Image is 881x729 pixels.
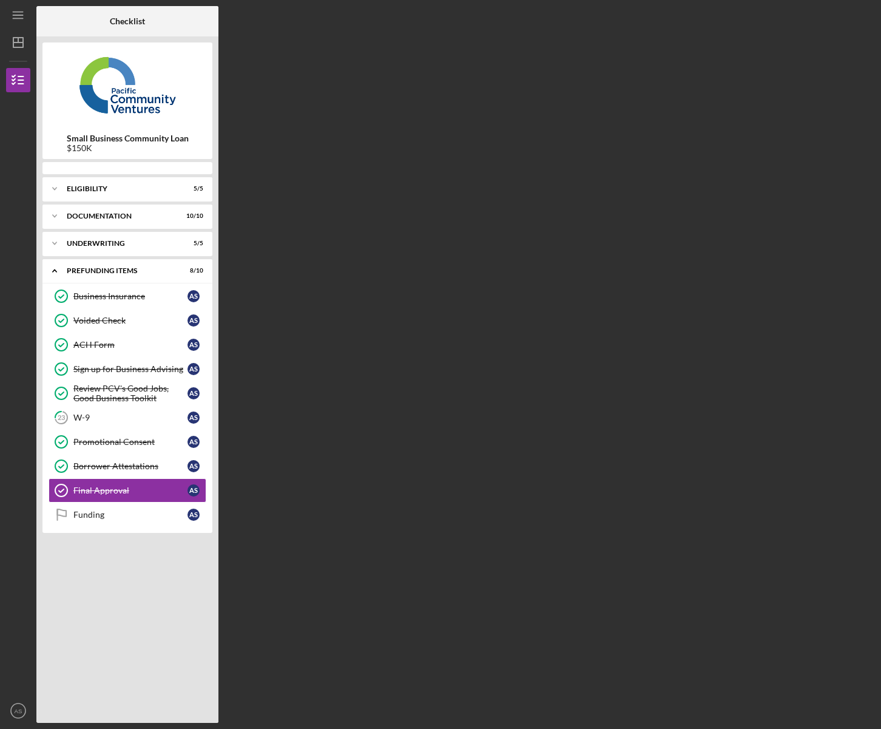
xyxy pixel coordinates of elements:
a: Promotional ConsentAS [49,430,206,454]
div: Voided Check [73,316,187,325]
div: Funding [73,510,187,520]
div: 10 / 10 [181,212,203,220]
div: ACH Form [73,340,187,350]
div: Promotional Consent [73,437,187,447]
img: Product logo [42,49,212,121]
div: A S [187,509,200,521]
div: A S [187,314,200,327]
div: A S [187,484,200,497]
div: Final Approval [73,486,187,495]
div: Eligibility [67,185,173,192]
div: Sign up for Business Advising [73,364,187,374]
div: A S [187,436,200,448]
a: Business InsuranceAS [49,284,206,308]
a: FundingAS [49,503,206,527]
div: 5 / 5 [181,185,203,192]
div: A S [187,460,200,472]
div: Business Insurance [73,291,187,301]
button: AS [6,699,30,723]
div: Review PCV's Good Jobs, Good Business Toolkit [73,384,187,403]
div: A S [187,290,200,302]
a: Review PCV's Good Jobs, Good Business ToolkitAS [49,381,206,405]
div: W-9 [73,413,187,422]
div: Borrower Attestations [73,461,187,471]
a: Borrower AttestationsAS [49,454,206,478]
a: Final ApprovalAS [49,478,206,503]
a: ACH FormAS [49,333,206,357]
div: A S [187,339,200,351]
div: A S [187,412,200,424]
div: Underwriting [67,240,173,247]
a: 23W-9AS [49,405,206,430]
div: 5 / 5 [181,240,203,247]
div: A S [187,387,200,399]
a: Sign up for Business AdvisingAS [49,357,206,381]
div: $150K [67,143,189,153]
div: Prefunding Items [67,267,173,274]
div: Documentation [67,212,173,220]
b: Small Business Community Loan [67,134,189,143]
div: 8 / 10 [181,267,203,274]
div: A S [187,363,200,375]
text: AS [15,708,22,714]
b: Checklist [110,16,145,26]
a: Voided CheckAS [49,308,206,333]
tspan: 23 [58,414,65,422]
